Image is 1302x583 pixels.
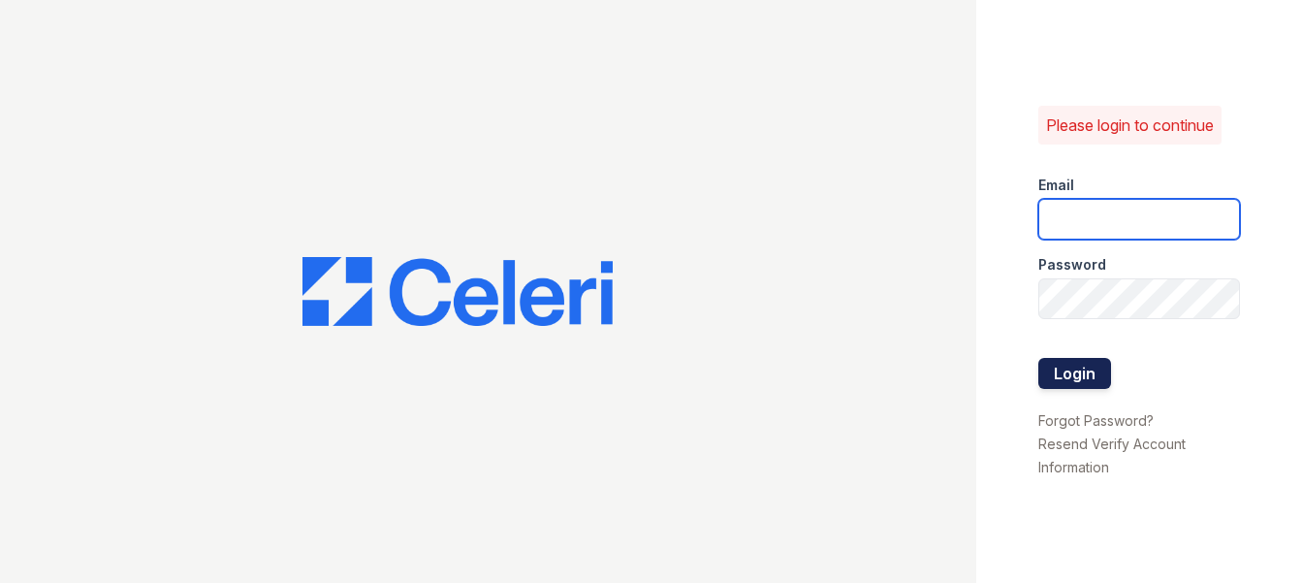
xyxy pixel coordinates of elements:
[1038,255,1106,275] label: Password
[1038,436,1186,475] a: Resend Verify Account Information
[1038,412,1154,429] a: Forgot Password?
[1038,176,1074,195] label: Email
[1046,113,1214,137] p: Please login to continue
[302,257,613,327] img: CE_Logo_Blue-a8612792a0a2168367f1c8372b55b34899dd931a85d93a1a3d3e32e68fde9ad4.png
[1038,358,1111,389] button: Login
